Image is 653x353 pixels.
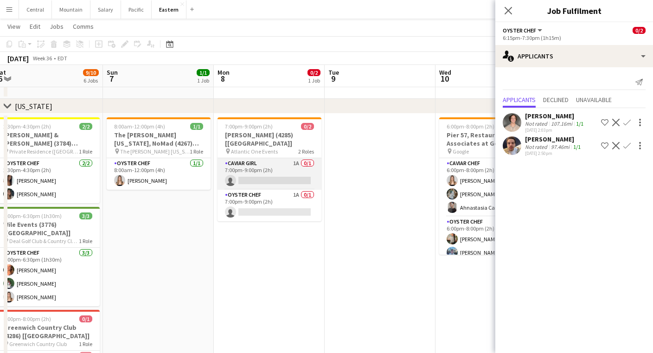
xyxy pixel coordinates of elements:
[216,73,230,84] span: 8
[90,0,121,19] button: Salary
[58,55,67,62] div: EDT
[197,77,209,84] div: 1 Job
[525,135,583,143] div: [PERSON_NAME]
[79,315,92,322] span: 0/1
[46,20,67,32] a: Jobs
[328,68,339,77] span: Tue
[83,69,99,76] span: 9/10
[543,96,569,103] span: Declined
[15,102,52,111] div: [US_STATE]
[301,123,314,130] span: 0/2
[447,123,494,130] span: 6:00pm-8:00pm (2h)
[549,143,571,150] div: 97.46mi
[307,69,320,76] span: 0/2
[4,20,24,32] a: View
[525,120,549,127] div: Not rated
[439,131,543,148] h3: Pier 57, Restaurant Associates at Google (4259) [[GEOGRAPHIC_DATA]]
[218,158,321,190] app-card-role: Caviar Girl1A0/17:00pm-9:00pm (2h)
[30,22,40,31] span: Edit
[79,237,92,244] span: 1 Role
[7,54,29,63] div: [DATE]
[495,45,653,67] div: Applicants
[9,237,79,244] span: Deal Golf Club & Country Club ([GEOGRAPHIC_DATA], [GEOGRAPHIC_DATA])
[525,127,585,133] div: [DATE] 2:03pm
[231,148,278,155] span: Atlantic One Events
[69,20,97,32] a: Comms
[225,123,273,130] span: 7:00pm-9:00pm (2h)
[218,117,321,221] app-job-card: 7:00pm-9:00pm (2h)0/2[PERSON_NAME] (4285) [[GEOGRAPHIC_DATA]] Atlantic One Events2 RolesCaviar Gi...
[190,148,203,155] span: 1 Role
[121,0,152,19] button: Pacific
[503,27,536,34] span: Oyster Chef
[31,55,54,62] span: Week 36
[3,315,51,322] span: 6:00pm-8:00pm (2h)
[438,73,451,84] span: 10
[439,217,543,315] app-card-role: Oyster Chef6/66:00pm-8:00pm (2h)[PERSON_NAME][PERSON_NAME]
[439,158,543,217] app-card-role: Caviar Chef3/36:00pm-8:00pm (2h)[PERSON_NAME][PERSON_NAME]Ahnastasia Carlyle
[218,131,321,148] h3: [PERSON_NAME] (4285) [[GEOGRAPHIC_DATA]]
[9,148,79,155] span: Private Residence ([GEOGRAPHIC_DATA], [GEOGRAPHIC_DATA])
[298,148,314,155] span: 2 Roles
[120,148,190,155] span: The [PERSON_NAME] [US_STATE], NoMad
[525,143,549,150] div: Not rated
[218,68,230,77] span: Mon
[439,68,451,77] span: Wed
[79,123,92,130] span: 2/2
[3,212,62,219] span: 5:00pm-6:30pm (1h30m)
[7,22,20,31] span: View
[573,143,581,150] app-skills-label: 1/1
[576,96,612,103] span: Unavailable
[79,340,92,347] span: 1 Role
[73,22,94,31] span: Comms
[439,117,543,255] app-job-card: 6:00pm-8:00pm (2h)9/9Pier 57, Restaurant Associates at Google (4259) [[GEOGRAPHIC_DATA]] Google2 ...
[218,190,321,221] app-card-role: Oyster Chef1A0/17:00pm-9:00pm (2h)
[549,120,574,127] div: 107.16mi
[3,123,51,130] span: 2:30pm-4:30pm (2h)
[525,112,585,120] div: [PERSON_NAME]
[52,0,90,19] button: Mountain
[308,77,320,84] div: 1 Job
[327,73,339,84] span: 9
[79,212,92,219] span: 3/3
[19,0,52,19] button: Central
[503,34,646,41] div: 6:15pm-7:30pm (1h15m)
[107,158,211,190] app-card-role: Oyster Chef1/18:00am-12:00pm (4h)[PERSON_NAME]
[26,20,44,32] a: Edit
[503,27,544,34] button: Oyster Chef
[114,123,165,130] span: 8:00am-12:00pm (4h)
[495,5,653,17] h3: Job Fulfilment
[107,117,211,190] app-job-card: 8:00am-12:00pm (4h)1/1The [PERSON_NAME] [US_STATE], NoMad (4267) [[GEOGRAPHIC_DATA]] The [PERSON_...
[50,22,64,31] span: Jobs
[576,120,583,127] app-skills-label: 1/1
[9,340,67,347] span: Greenwich Country Club
[105,73,118,84] span: 7
[633,27,646,34] span: 0/2
[83,77,98,84] div: 6 Jobs
[503,96,536,103] span: Applicants
[79,148,92,155] span: 1 Role
[107,131,211,148] h3: The [PERSON_NAME] [US_STATE], NoMad (4267) [[GEOGRAPHIC_DATA]]
[453,148,469,155] span: Google
[197,69,210,76] span: 1/1
[525,150,583,156] div: [DATE] 2:50pm
[152,0,186,19] button: Eastern
[107,68,118,77] span: Sun
[190,123,203,130] span: 1/1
